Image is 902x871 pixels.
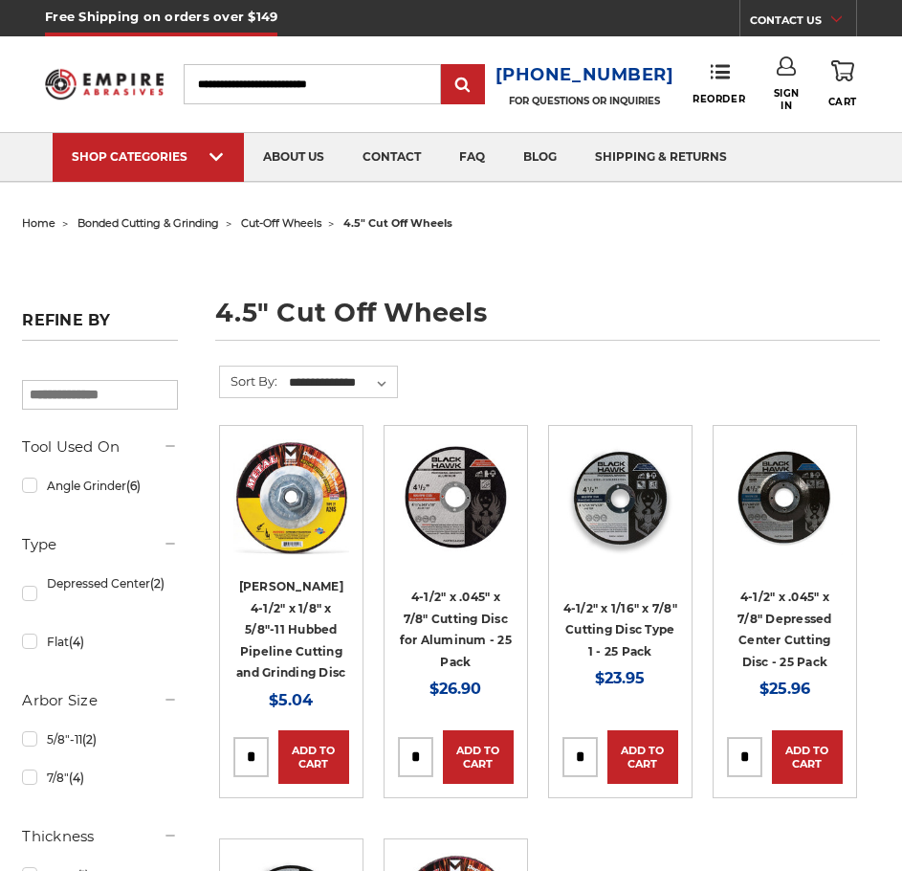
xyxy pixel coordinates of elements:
[22,723,177,756] a: 5/8"-11
[22,533,177,556] h5: Type
[750,10,856,36] a: CONTACT US
[828,56,857,111] a: Cart
[563,601,677,659] a: 4-1/2" x 1/16" x 7/8" Cutting Disc Type 1 - 25 Pack
[22,625,177,659] a: Flat
[150,576,165,591] span: (2)
[233,472,349,524] a: Quick view
[343,133,440,182] a: contact
[69,635,84,649] span: (4)
[82,732,97,747] span: (2)
[429,680,481,698] span: $26.90
[693,93,745,105] span: Reorder
[759,680,810,698] span: $25.96
[236,579,345,680] a: [PERSON_NAME] 4-1/2" x 1/8" x 5/8"-11 Hubbed Pipeline Cutting and Grinding Disc
[286,368,397,397] select: Sort By:
[504,133,576,182] a: blog
[269,691,313,709] span: $5.04
[562,472,678,524] a: Quick view
[22,216,55,230] a: home
[828,96,857,108] span: Cart
[771,87,803,112] span: Sign In
[495,95,674,107] p: FOR QUESTIONS OR INQUIRIES
[22,825,177,848] h5: Thickness
[772,730,843,784] a: Add to Cart
[22,761,177,794] a: 7/8"
[400,590,512,669] a: 4-1/2" x .045" x 7/8" Cutting Disc for Aluminum - 25 Pack
[69,770,84,785] span: (4)
[737,590,832,669] a: 4-1/2" x .045" x 7/8" Depressed Center Cutting Disc - 25 Pack
[576,133,746,182] a: shipping & returns
[220,367,277,395] label: Sort By:
[45,61,164,108] img: Empire Abrasives
[22,435,177,458] h5: Tool Used On
[562,439,678,555] img: 4-1/2" x 1/16" x 7/8" Cutting Disc Type 1 - 25 Pack
[398,472,514,524] a: Quick view
[22,689,177,712] h5: Arbor Size
[233,439,349,555] img: Mercer 4-1/2" x 1/8" x 5/8"-11 Hubbed Cutting and Light Grinding Wheel
[727,472,843,524] a: Quick view
[22,311,177,341] h5: Refine by
[77,216,219,230] a: bonded cutting & grinding
[126,479,141,493] span: (6)
[495,61,674,89] a: [PHONE_NUMBER]
[22,567,177,620] a: Depressed Center
[244,133,343,182] a: about us
[440,133,504,182] a: faq
[278,730,349,784] a: Add to Cart
[241,216,321,230] a: cut-off wheels
[343,216,452,230] span: 4.5" cut off wheels
[398,439,514,555] img: 4.5" cutting disc for aluminum
[443,730,514,784] a: Add to Cart
[595,669,645,687] span: $23.95
[607,730,678,784] a: Add to Cart
[727,439,843,555] img: 4-1/2" x 3/64" x 7/8" Depressed Center Type 27 Cut Off Wheel
[215,300,880,341] h1: 4.5" cut off wheels
[444,66,482,104] input: Submit
[72,149,225,164] div: SHOP CATEGORIES
[693,63,745,104] a: Reorder
[22,469,177,502] a: Angle Grinder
